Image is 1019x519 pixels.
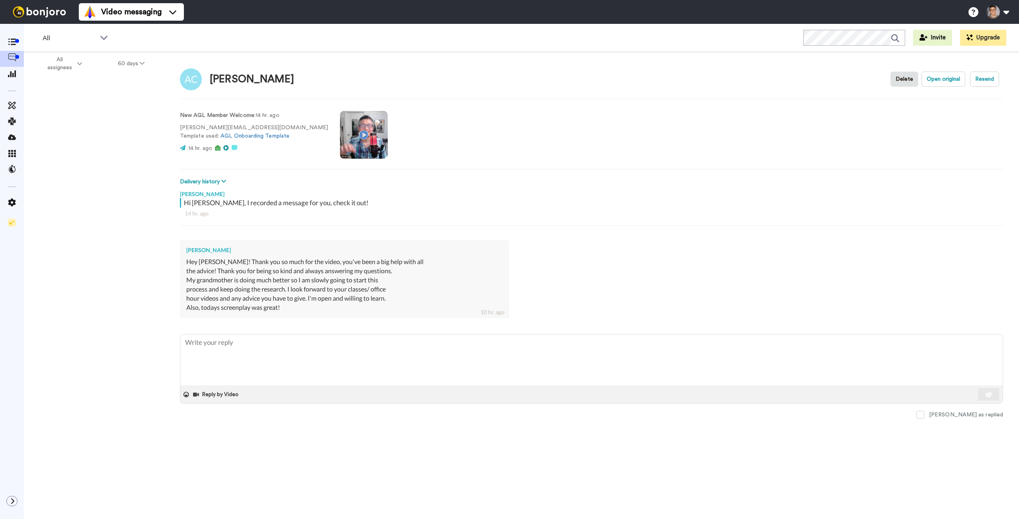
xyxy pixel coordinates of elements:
span: All assignees [43,56,76,72]
div: Hi [PERSON_NAME], I recorded a message for you, check it out! [184,198,1001,208]
div: Hey [PERSON_NAME]! Thank you so much for the video, you've been a big help with all the advice! T... [186,257,503,312]
div: [PERSON_NAME] as replied [929,411,1003,419]
button: Open original [921,72,965,87]
span: Video messaging [101,6,162,17]
a: AGL Onboarding Template [221,133,289,139]
img: send-white.svg [985,391,994,398]
img: bj-logo-header-white.svg [10,6,69,17]
img: vm-color.svg [84,6,96,18]
p: : 14 hr. ago [180,111,328,120]
span: All [43,33,96,43]
div: [PERSON_NAME] [180,186,1003,198]
img: Image of Angela Cantrell [180,68,202,90]
button: All assignees [25,52,100,75]
button: 60 days [100,56,162,71]
button: Reply by Video [192,389,241,400]
button: Upgrade [960,30,1006,46]
div: [PERSON_NAME] [186,246,503,254]
button: Delivery history [180,177,228,186]
div: 10 hr. ago [480,308,504,316]
span: 14 hr. ago [188,146,212,151]
img: Checklist.svg [8,219,16,227]
div: 14 hr. ago [185,210,998,218]
button: Invite [913,30,952,46]
strong: New AGL Member Welcome [180,113,254,118]
button: Delete [890,72,918,87]
div: [PERSON_NAME] [210,74,294,85]
p: [PERSON_NAME][EMAIL_ADDRESS][DOMAIN_NAME] Template used: [180,124,328,140]
button: Resend [970,72,999,87]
